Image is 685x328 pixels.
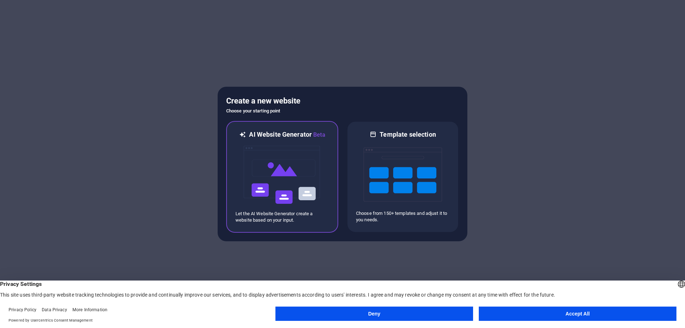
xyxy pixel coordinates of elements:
span: Beta [312,131,325,138]
h6: Template selection [380,130,436,139]
h6: AI Website Generator [249,130,325,139]
div: AI Website GeneratorBetaaiLet the AI Website Generator create a website based on your input. [226,121,338,233]
p: Choose from 150+ templates and adjust it to you needs. [356,210,450,223]
div: Template selectionChoose from 150+ templates and adjust it to you needs. [347,121,459,233]
img: ai [243,139,321,211]
h6: Choose your starting point [226,107,459,115]
p: Let the AI Website Generator create a website based on your input. [235,211,329,223]
h5: Create a new website [226,95,459,107]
